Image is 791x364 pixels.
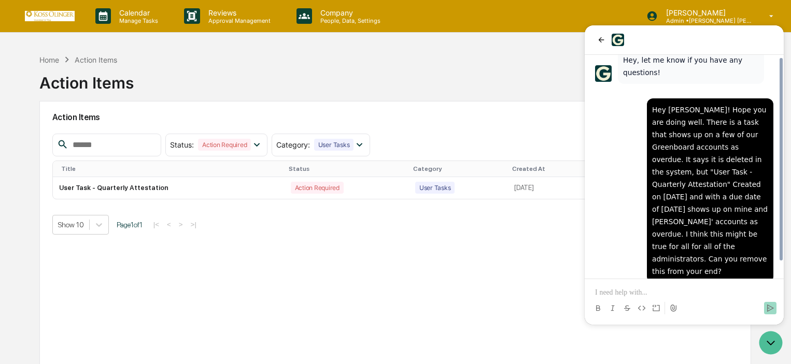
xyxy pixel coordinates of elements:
button: >| [188,220,200,229]
button: |< [150,220,162,229]
div: Action Required [198,139,251,151]
div: Category [413,165,504,172]
div: Status [289,165,405,172]
div: Action Required [291,182,344,194]
img: logo [25,11,75,21]
iframe: Open customer support [758,330,786,358]
iframe: Customer support window [585,25,784,325]
div: Action Items [39,65,134,92]
div: Home [39,55,59,64]
span: Page 1 of 1 [117,221,143,229]
td: User Task - Quarterly Attestation [53,177,285,199]
p: Approval Management [200,17,276,24]
td: [DATE] [508,177,591,199]
h2: Action Items [52,112,738,122]
div: User Tasks [415,182,455,194]
div: User Tasks [314,139,354,151]
div: Title [61,165,280,172]
p: Calendar [111,8,163,17]
div: Created At [512,165,587,172]
span: Status : [170,140,194,149]
p: Reviews [200,8,276,17]
button: > [176,220,186,229]
p: Company [312,8,386,17]
button: < [164,220,174,229]
div: Action Items [75,55,117,64]
span: Category : [276,140,310,149]
p: [PERSON_NAME] [658,8,754,17]
p: Manage Tasks [111,17,163,24]
p: Admin • [PERSON_NAME] [PERSON_NAME] Consulting, LLC [658,17,754,24]
p: People, Data, Settings [312,17,386,24]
